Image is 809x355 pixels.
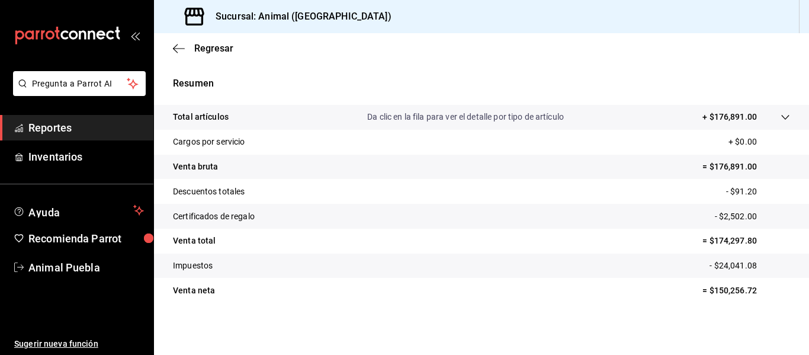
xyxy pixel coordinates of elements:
p: Venta bruta [173,161,218,173]
span: Recomienda Parrot [28,231,144,247]
button: Pregunta a Parrot AI [13,71,146,96]
h3: Sucursal: Animal ([GEOGRAPHIC_DATA]) [206,9,391,24]
a: Pregunta a Parrot AI [8,86,146,98]
p: Venta neta [173,284,215,297]
p: - $91.20 [726,186,790,198]
p: = $150,256.72 [702,284,790,297]
span: Animal Puebla [28,260,144,276]
button: Regresar [173,43,233,54]
p: = $174,297.80 [702,235,790,247]
span: Ayuda [28,203,129,218]
span: Inventarios [28,149,144,165]
p: + $176,891.00 [702,111,757,123]
p: - $2,502.00 [715,210,790,223]
span: Regresar [194,43,233,54]
p: Cargos por servicio [173,136,245,148]
p: = $176,891.00 [702,161,790,173]
p: Venta total [173,235,216,247]
p: Descuentos totales [173,186,245,198]
span: Pregunta a Parrot AI [32,78,127,90]
p: Impuestos [173,260,213,272]
p: Da clic en la fila para ver el detalle por tipo de artículo [367,111,564,123]
span: Reportes [28,120,144,136]
button: open_drawer_menu [130,31,140,40]
p: Certificados de regalo [173,210,255,223]
p: Total artículos [173,111,229,123]
p: + $0.00 [728,136,790,148]
p: - $24,041.08 [710,260,790,272]
p: Resumen [173,76,790,91]
span: Sugerir nueva función [14,338,144,350]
